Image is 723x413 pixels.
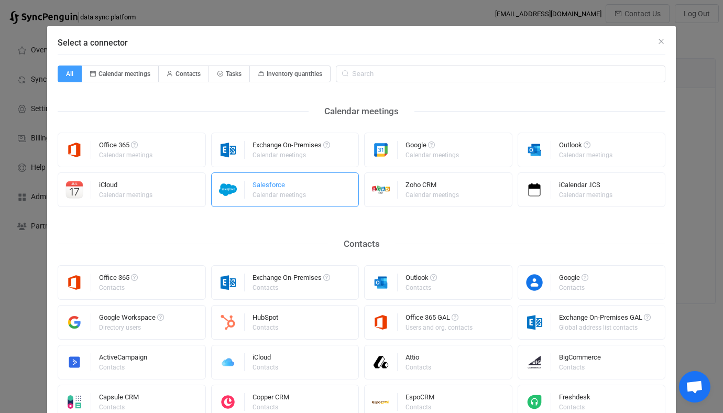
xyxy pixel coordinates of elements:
img: icloud-calendar.png [58,181,91,199]
img: icloud.png [212,353,245,371]
div: Outlook [559,142,614,152]
img: icalendar.png [518,181,551,199]
div: Calendar meetings [99,192,152,198]
div: Calendar meetings [559,192,612,198]
div: Contacts [406,404,433,410]
div: Contacts [559,404,589,410]
img: exchange.png [518,313,551,331]
div: ActiveCampaign [99,354,147,364]
span: Select a connector [58,38,128,48]
input: Search [336,66,665,82]
img: zoho-crm.png [365,181,398,199]
div: Contacts [253,324,278,331]
div: Contacts [253,404,288,410]
div: Calendar meetings [309,103,414,119]
img: outlook.png [518,141,551,159]
div: Contacts [559,285,587,291]
img: outlook.png [365,274,398,291]
div: Google [559,274,588,285]
div: Contacts [99,364,146,371]
div: Contacts [406,285,435,291]
div: Calendar meetings [253,152,328,158]
img: salesforce.png [212,181,245,199]
img: big-commerce.png [518,353,551,371]
div: Google Workspace [99,314,164,324]
img: freshdesk.png [518,393,551,411]
img: exchange.png [212,274,245,291]
div: Calendar meetings [99,152,152,158]
img: activecampaign.png [58,353,91,371]
div: Contacts [328,236,396,252]
div: Zoho CRM [406,181,461,192]
div: Global address list contacts [559,324,649,331]
img: google.png [365,141,398,159]
div: Users and org. contacts [406,324,473,331]
div: EspoCRM [406,394,434,404]
div: Office 365 GAL [406,314,474,324]
img: hubspot.png [212,313,245,331]
div: Office 365 [99,142,154,152]
img: capsule.png [58,393,91,411]
div: BigCommerce [559,354,601,364]
div: iCloud [99,181,154,192]
div: Calendar meetings [559,152,612,158]
div: Directory users [99,324,162,331]
img: attio.png [365,353,398,371]
div: Attio [406,354,433,364]
img: exchange.png [212,141,245,159]
div: Contacts [253,364,278,371]
img: copper.png [212,393,245,411]
div: Capsule CRM [99,394,139,404]
div: iCloud [253,354,280,364]
div: Contacts [406,364,431,371]
div: Contacts [99,404,137,410]
div: Google [406,142,461,152]
div: iCalendar .ICS [559,181,614,192]
div: Contacts [99,285,136,291]
div: Exchange On-Premises GAL [559,314,651,324]
img: microsoft365.png [58,141,91,159]
div: Freshdesk [559,394,590,404]
img: espo-crm.png [365,393,398,411]
div: Exchange On-Premises [253,142,330,152]
div: Contacts [253,285,328,291]
div: Calendar meetings [406,192,459,198]
img: microsoft365.png [365,313,398,331]
div: Outlook [406,274,437,285]
div: Open chat [679,371,710,403]
div: Calendar meetings [406,152,459,158]
div: HubSpot [253,314,280,324]
img: google-contacts.png [518,274,551,291]
div: Contacts [559,364,599,371]
img: google-workspace.png [58,313,91,331]
div: Office 365 [99,274,138,285]
button: Close [657,37,665,47]
div: Calendar meetings [253,192,306,198]
div: Salesforce [253,181,308,192]
img: microsoft365.png [58,274,91,291]
div: Copper CRM [253,394,289,404]
div: Exchange On-Premises [253,274,330,285]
